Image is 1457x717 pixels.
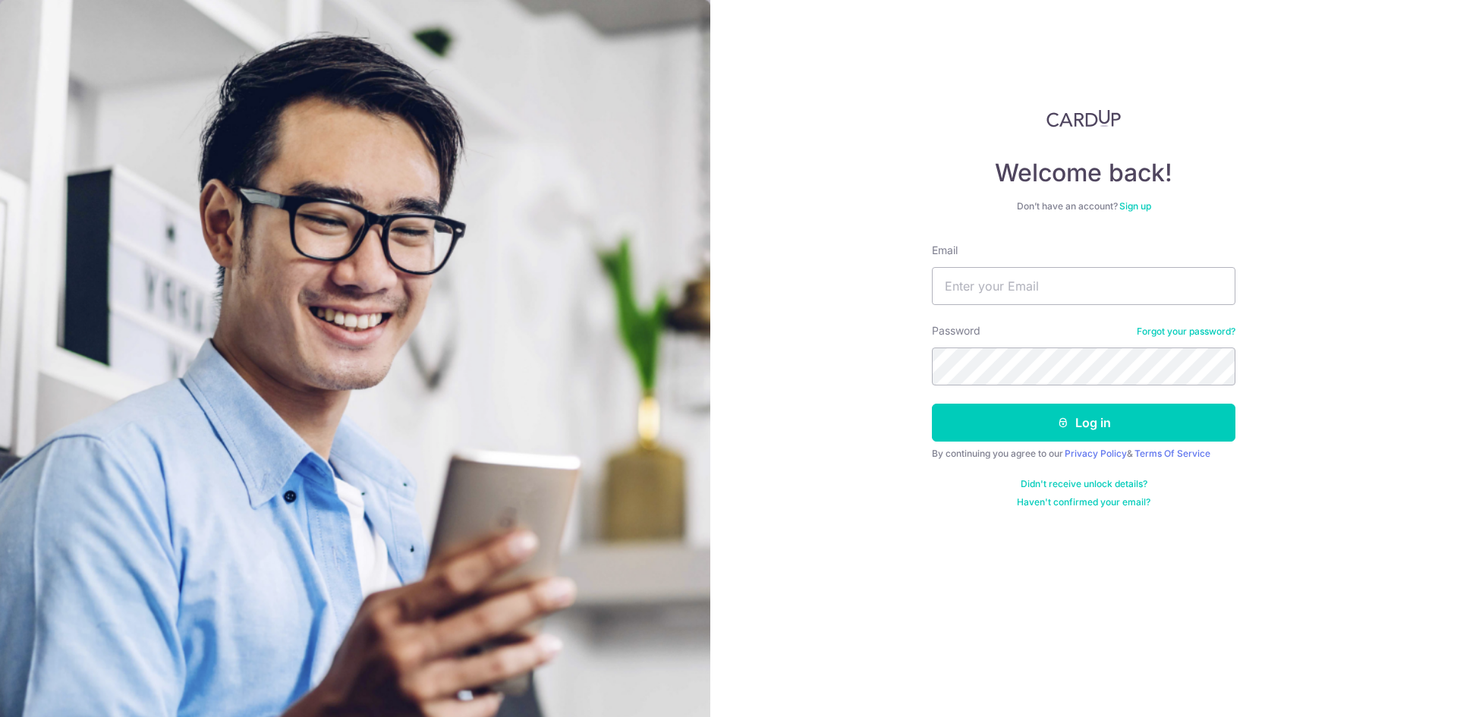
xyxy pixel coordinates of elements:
button: Log in [932,404,1235,442]
a: Didn't receive unlock details? [1021,478,1147,490]
a: Haven't confirmed your email? [1017,496,1150,508]
label: Password [932,323,980,338]
a: Sign up [1119,200,1151,212]
div: Don’t have an account? [932,200,1235,212]
label: Email [932,243,958,258]
img: CardUp Logo [1046,109,1121,127]
div: By continuing you agree to our & [932,448,1235,460]
input: Enter your Email [932,267,1235,305]
a: Terms Of Service [1134,448,1210,459]
a: Privacy Policy [1065,448,1127,459]
h4: Welcome back! [932,158,1235,188]
a: Forgot your password? [1137,325,1235,338]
